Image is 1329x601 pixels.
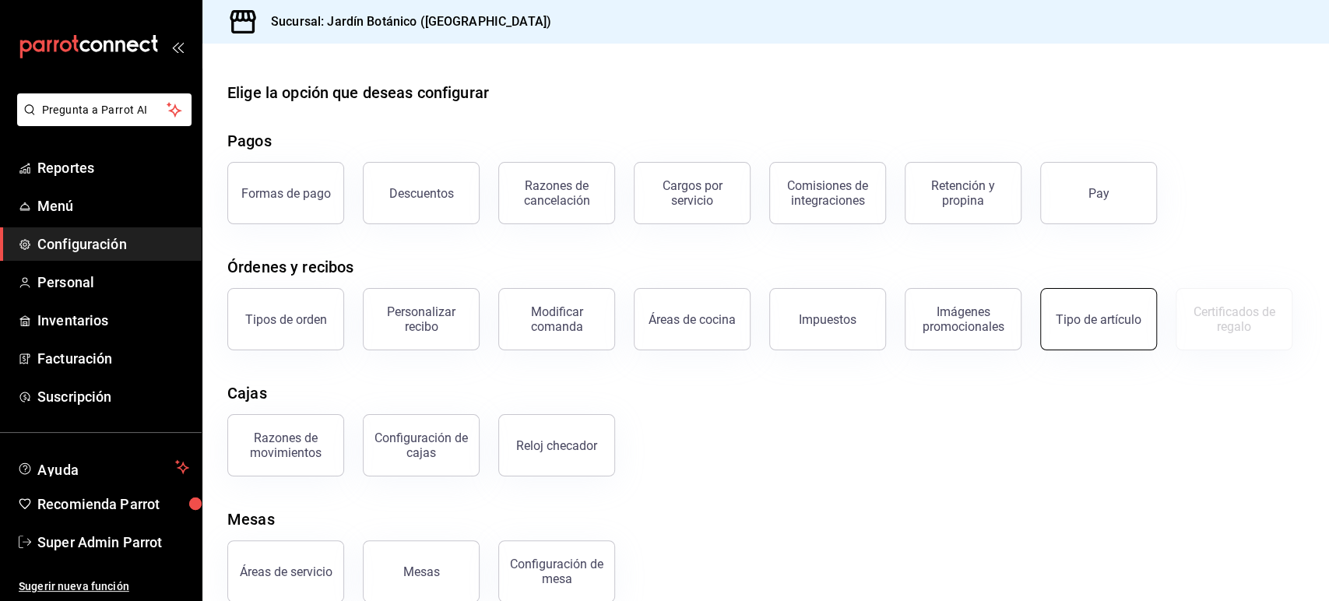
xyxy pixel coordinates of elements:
span: Suscripción [37,386,189,407]
div: Pay [1088,186,1109,201]
div: Retención y propina [915,178,1011,208]
div: Cargos por servicio [644,178,740,208]
div: Pagos [227,129,272,153]
span: Reportes [37,157,189,178]
button: Pay [1040,162,1157,224]
button: Áreas de cocina [634,288,751,350]
div: Áreas de cocina [649,312,736,327]
button: Retención y propina [905,162,1021,224]
div: Certificados de regalo [1186,304,1282,334]
div: Formas de pago [241,186,331,201]
button: Razones de movimientos [227,414,344,476]
button: Tipos de orden [227,288,344,350]
div: Elige la opción que deseas configurar [227,81,489,104]
span: Inventarios [37,310,189,331]
div: Áreas de servicio [240,564,332,579]
button: Comisiones de integraciones [769,162,886,224]
div: Mesas [227,508,275,531]
div: Reloj checador [516,438,597,453]
div: Modificar comanda [508,304,605,334]
div: Descuentos [389,186,454,201]
div: Órdenes y recibos [227,255,353,279]
div: Configuración de mesa [508,557,605,586]
span: Super Admin Parrot [37,532,189,553]
div: Personalizar recibo [373,304,469,334]
div: Comisiones de integraciones [779,178,876,208]
span: Configuración [37,234,189,255]
button: Impuestos [769,288,886,350]
button: Cargos por servicio [634,162,751,224]
div: Impuestos [799,312,856,327]
h3: Sucursal: Jardín Botánico ([GEOGRAPHIC_DATA]) [258,12,551,31]
button: Configuración de cajas [363,414,480,476]
span: Ayuda [37,458,169,476]
button: Modificar comanda [498,288,615,350]
button: Personalizar recibo [363,288,480,350]
div: Razones de cancelación [508,178,605,208]
span: Personal [37,272,189,293]
span: Recomienda Parrot [37,494,189,515]
button: Certificados de regalo [1176,288,1292,350]
div: Tipo de artículo [1056,312,1141,327]
button: Pregunta a Parrot AI [17,93,192,126]
div: Configuración de cajas [373,431,469,460]
button: Descuentos [363,162,480,224]
button: Tipo de artículo [1040,288,1157,350]
button: Imágenes promocionales [905,288,1021,350]
button: Reloj checador [498,414,615,476]
button: Razones de cancelación [498,162,615,224]
span: Pregunta a Parrot AI [42,102,167,118]
button: open_drawer_menu [171,40,184,53]
div: Imágenes promocionales [915,304,1011,334]
span: Facturación [37,348,189,369]
div: Razones de movimientos [237,431,334,460]
span: Menú [37,195,189,216]
div: Tipos de orden [245,312,327,327]
div: Cajas [227,381,267,405]
button: Formas de pago [227,162,344,224]
a: Pregunta a Parrot AI [11,113,192,129]
div: Mesas [403,564,440,579]
span: Sugerir nueva función [19,578,189,595]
